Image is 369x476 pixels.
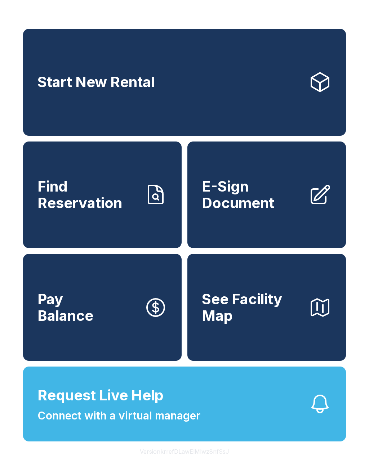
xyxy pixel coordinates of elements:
[23,29,346,136] a: Start New Rental
[202,178,303,211] span: E-Sign Document
[187,254,346,361] button: See Facility Map
[202,291,303,324] span: See Facility Map
[37,291,93,324] span: Pay Balance
[23,142,182,248] a: Find Reservation
[187,142,346,248] a: E-Sign Document
[37,178,138,211] span: Find Reservation
[23,367,346,441] button: Request Live HelpConnect with a virtual manager
[37,74,155,90] span: Start New Rental
[37,408,200,424] span: Connect with a virtual manager
[134,441,235,462] button: VersionkrrefDLawElMlwz8nfSsJ
[23,254,182,361] button: PayBalance
[37,385,164,406] span: Request Live Help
